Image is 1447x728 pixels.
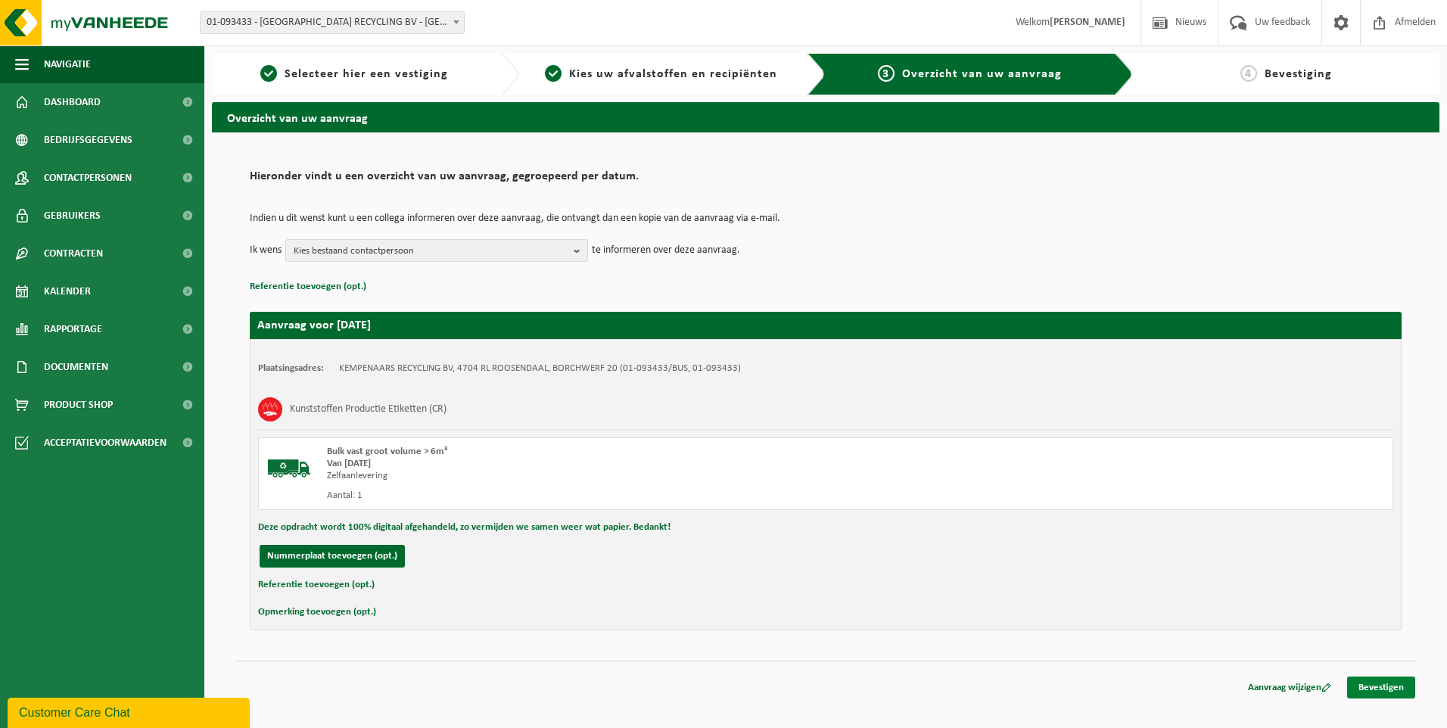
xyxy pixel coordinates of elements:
span: Kalender [44,272,91,310]
span: Bevestiging [1265,68,1332,80]
span: Rapportage [44,310,102,348]
strong: Aanvraag voor [DATE] [257,319,371,331]
span: Overzicht van uw aanvraag [902,68,1062,80]
button: Deze opdracht wordt 100% digitaal afgehandeld, zo vermijden we samen weer wat papier. Bedankt! [258,518,671,537]
span: Acceptatievoorwaarden [44,424,166,462]
button: Opmerking toevoegen (opt.) [258,602,376,622]
h2: Overzicht van uw aanvraag [212,102,1439,132]
span: Contracten [44,235,103,272]
p: Ik wens [250,239,282,262]
a: 1Selecteer hier een vestiging [219,65,489,83]
p: Indien u dit wenst kunt u een collega informeren over deze aanvraag, die ontvangt dan een kopie v... [250,213,1402,224]
td: KEMPENAARS RECYCLING BV, 4704 RL ROOSENDAAL, BORCHWERF 20 (01-093433/BUS, 01-093433) [339,362,741,375]
span: Gebruikers [44,197,101,235]
h2: Hieronder vindt u een overzicht van uw aanvraag, gegroepeerd per datum. [250,170,1402,191]
h3: Kunststoffen Productie Etiketten (CR) [290,397,447,422]
iframe: chat widget [8,695,253,728]
button: Referentie toevoegen (opt.) [258,575,375,595]
a: Bevestigen [1347,677,1415,698]
span: 3 [878,65,895,82]
span: 4 [1240,65,1257,82]
span: Contactpersonen [44,159,132,197]
span: Product Shop [44,386,113,424]
strong: [PERSON_NAME] [1050,17,1125,28]
span: Navigatie [44,45,91,83]
div: Aantal: 1 [327,490,886,502]
span: Dashboard [44,83,101,121]
a: 2Kies uw afvalstoffen en recipiënten [527,65,796,83]
img: BL-SO-LV.png [266,446,312,491]
span: Documenten [44,348,108,386]
strong: Van [DATE] [327,459,371,468]
span: 01-093433 - KEMPENAARS RECYCLING BV - ROOSENDAAL [201,12,464,33]
button: Kies bestaand contactpersoon [285,239,588,262]
span: Bedrijfsgegevens [44,121,132,159]
strong: Plaatsingsadres: [258,363,324,373]
span: Selecteer hier een vestiging [285,68,448,80]
span: Bulk vast groot volume > 6m³ [327,446,447,456]
a: Aanvraag wijzigen [1237,677,1343,698]
span: 1 [260,65,277,82]
span: Kies uw afvalstoffen en recipiënten [569,68,777,80]
button: Nummerplaat toevoegen (opt.) [260,545,405,568]
p: te informeren over deze aanvraag. [592,239,740,262]
button: Referentie toevoegen (opt.) [250,277,366,297]
div: Zelfaanlevering [327,470,886,482]
span: 2 [545,65,562,82]
span: 01-093433 - KEMPENAARS RECYCLING BV - ROOSENDAAL [200,11,465,34]
span: Kies bestaand contactpersoon [294,240,568,263]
